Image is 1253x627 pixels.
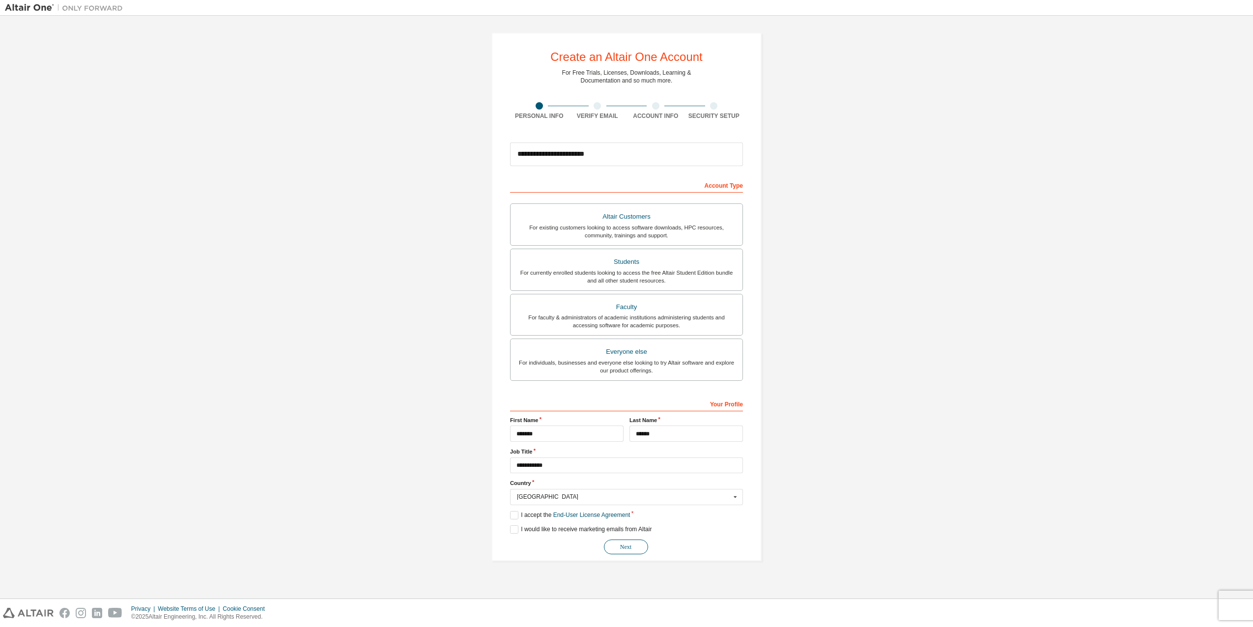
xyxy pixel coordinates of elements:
[510,416,624,424] label: First Name
[510,112,569,120] div: Personal Info
[131,605,158,613] div: Privacy
[510,479,743,487] label: Country
[510,511,630,519] label: I accept the
[553,512,630,518] a: End-User License Agreement
[92,608,102,618] img: linkedin.svg
[516,224,737,239] div: For existing customers looking to access software downloads, HPC resources, community, trainings ...
[223,605,270,613] div: Cookie Consent
[516,345,737,359] div: Everyone else
[516,255,737,269] div: Students
[3,608,54,618] img: altair_logo.svg
[76,608,86,618] img: instagram.svg
[510,448,743,456] label: Job Title
[685,112,743,120] div: Security Setup
[516,359,737,374] div: For individuals, businesses and everyone else looking to try Altair software and explore our prod...
[516,210,737,224] div: Altair Customers
[158,605,223,613] div: Website Terms of Use
[510,396,743,411] div: Your Profile
[108,608,122,618] img: youtube.svg
[569,112,627,120] div: Verify Email
[5,3,128,13] img: Altair One
[604,540,648,554] button: Next
[510,177,743,193] div: Account Type
[629,416,743,424] label: Last Name
[510,525,652,534] label: I would like to receive marketing emails from Altair
[626,112,685,120] div: Account Info
[516,313,737,329] div: For faculty & administrators of academic institutions administering students and accessing softwa...
[516,269,737,285] div: For currently enrolled students looking to access the free Altair Student Edition bundle and all ...
[131,613,271,621] p: © 2025 Altair Engineering, Inc. All Rights Reserved.
[562,69,691,85] div: For Free Trials, Licenses, Downloads, Learning & Documentation and so much more.
[59,608,70,618] img: facebook.svg
[550,51,703,63] div: Create an Altair One Account
[517,494,731,500] div: [GEOGRAPHIC_DATA]
[516,300,737,314] div: Faculty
